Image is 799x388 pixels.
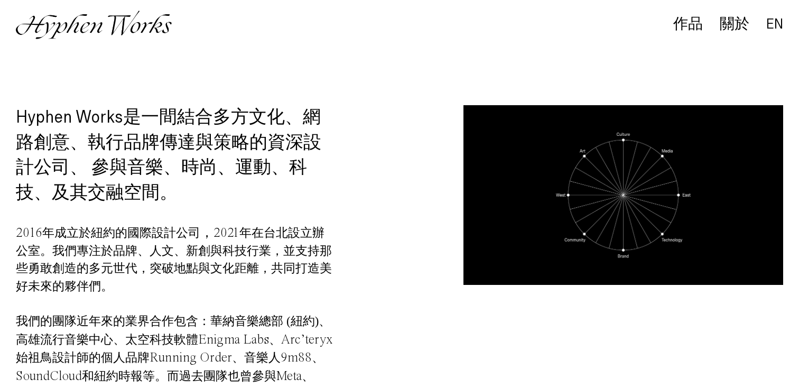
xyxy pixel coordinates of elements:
[198,334,269,347] span: Enigma Labs
[766,19,783,30] a: EN
[16,11,172,39] img: Hyphen Works
[200,227,239,240] span: ，2021
[16,108,123,126] span: Hyphen Works
[281,334,333,347] span: Arc’teryx
[150,352,232,365] span: Running Order
[16,227,42,240] span: 2016
[276,370,302,383] span: Meta
[463,105,783,285] video: Your browser does not support the video tag.
[720,17,749,32] div: 關於
[281,352,312,365] span: 9m88
[16,105,336,206] h1: 是一間結合多方文化、網路創意、執行品牌傳達與策略的資深設計公司、 參與音樂、時尚、運動、科技、及其交融空間。
[16,370,82,383] span: SoundCloud
[720,19,749,31] a: 關於
[673,17,703,32] div: 作品
[673,19,703,31] a: 作品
